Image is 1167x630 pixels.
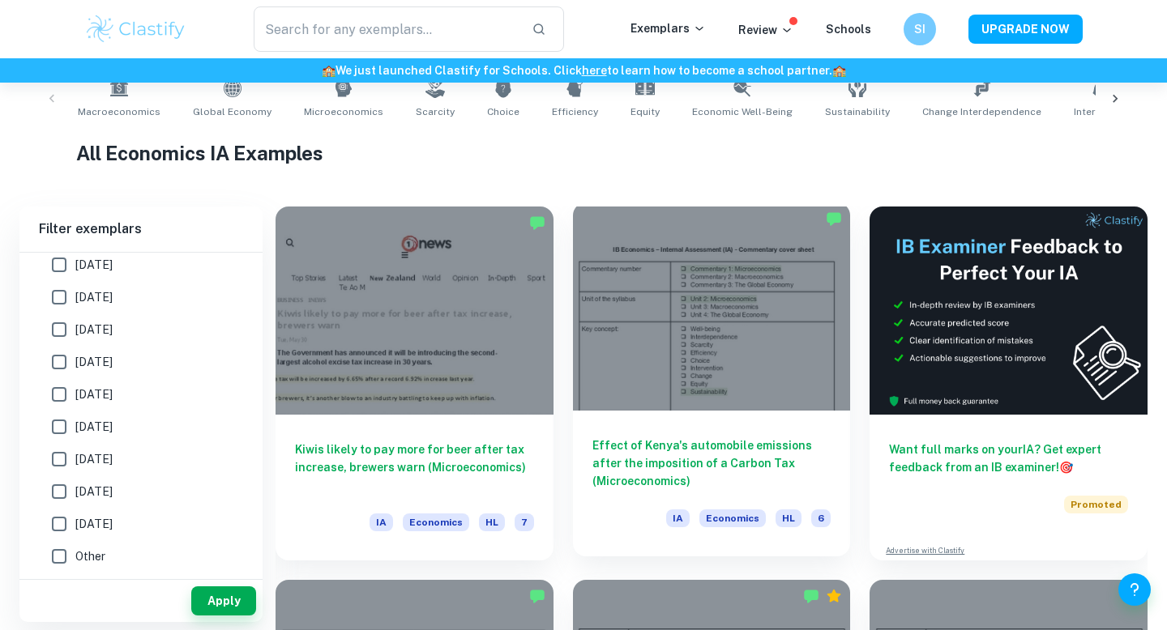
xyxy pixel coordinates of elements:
[322,64,336,77] span: 🏫
[370,513,393,531] span: IA
[487,104,519,119] span: Choice
[904,13,936,45] button: SI
[886,545,964,556] a: Advertise with Clastify
[870,206,1148,560] a: Want full marks on yourIA? Get expert feedback from an IB examiner!PromotedAdvertise with Clastify
[191,586,256,615] button: Apply
[75,547,105,565] span: Other
[75,321,113,338] span: [DATE]
[803,588,819,604] img: Marked
[78,104,160,119] span: Macroeconomics
[254,6,519,52] input: Search for any exemplars...
[75,256,113,274] span: [DATE]
[631,19,706,37] p: Exemplars
[776,509,802,527] span: HL
[75,353,113,371] span: [DATE]
[832,64,846,77] span: 🏫
[3,62,1164,79] h6: We just launched Clastify for Schools. Click to learn how to become a school partner.
[699,509,766,527] span: Economics
[416,104,455,119] span: Scarcity
[75,288,113,306] span: [DATE]
[552,104,598,119] span: Efficiency
[1064,496,1128,513] span: Promoted
[592,436,831,490] h6: Effect of Kenya's automobile emissions after the imposition of a Carbon Tax (Microeconomics)
[403,513,469,531] span: Economics
[811,509,831,527] span: 6
[75,418,113,436] span: [DATE]
[666,509,690,527] span: IA
[529,215,545,231] img: Marked
[193,104,271,119] span: Global Economy
[889,441,1128,476] h6: Want full marks on your IA ? Get expert feedback from an IB examiner!
[826,588,842,604] div: Premium
[76,138,1092,168] h1: All Economics IA Examples
[692,104,793,119] span: Economic Well-Being
[529,588,545,604] img: Marked
[304,104,383,119] span: Microeconomics
[276,206,554,560] a: Kiwis likely to pay more for beer after tax increase, brewers warn (Microeconomics)IAEconomicsHL7
[922,104,1041,119] span: Change Interdependence
[738,21,793,39] p: Review
[75,450,113,468] span: [DATE]
[573,206,851,560] a: Effect of Kenya's automobile emissions after the imposition of a Carbon Tax (Microeconomics)IAEco...
[75,483,113,500] span: [DATE]
[582,64,607,77] a: here
[479,513,505,531] span: HL
[75,385,113,403] span: [DATE]
[75,515,113,533] span: [DATE]
[968,15,1083,44] button: UPGRADE NOW
[911,20,930,38] h6: SI
[1059,461,1073,474] span: 🎯
[826,211,842,227] img: Marked
[826,23,871,36] a: Schools
[631,104,660,119] span: Equity
[1118,573,1151,606] button: Help and Feedback
[295,441,534,494] h6: Kiwis likely to pay more for beer after tax increase, brewers warn (Microeconomics)
[19,206,263,252] h6: Filter exemplars
[1074,104,1131,119] span: Intervention
[870,206,1148,415] img: Thumbnail
[84,13,187,45] img: Clastify logo
[515,513,534,531] span: 7
[825,104,890,119] span: Sustainability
